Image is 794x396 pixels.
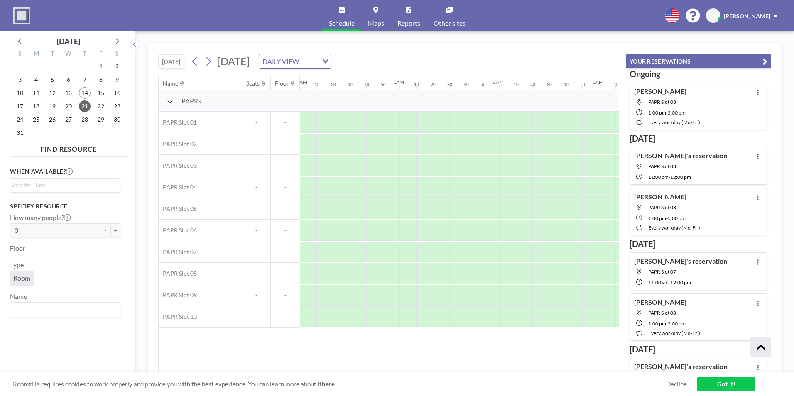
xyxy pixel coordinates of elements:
[648,330,700,336] span: every workday (Mo-Fri)
[159,270,197,277] span: PAPR Slot 08
[14,127,26,139] span: Sunday, August 31, 2025
[14,87,26,99] span: Sunday, August 10, 2025
[464,82,469,87] div: 40
[242,248,270,256] span: -
[14,114,26,125] span: Sunday, August 24, 2025
[159,183,197,191] span: PAPR Slot 04
[159,119,197,126] span: PAPR Slot 01
[111,100,123,112] span: Saturday, August 23, 2025
[79,100,91,112] span: Thursday, August 21, 2025
[47,114,58,125] span: Tuesday, August 26, 2025
[648,310,676,316] span: PAPR Slot 08
[271,313,300,320] span: -
[381,82,386,87] div: 50
[79,114,91,125] span: Thursday, August 28, 2025
[11,304,115,315] input: Search for option
[271,291,300,299] span: -
[76,49,93,60] div: T
[242,162,270,169] span: -
[181,97,201,105] span: PAPRs
[626,54,771,68] button: YOUR RESERVATIONS
[397,20,420,27] span: Reports
[30,87,42,99] span: Monday, August 11, 2025
[14,100,26,112] span: Sunday, August 17, 2025
[670,174,691,180] span: 12:00 PM
[28,49,44,60] div: M
[10,213,71,222] label: How many people?
[648,174,669,180] span: 11:00 AM
[414,82,419,87] div: 10
[634,257,727,265] h4: [PERSON_NAME]'s reservation
[61,49,77,60] div: W
[666,380,687,388] a: Decline
[111,61,123,72] span: Saturday, August 2, 2025
[79,87,91,99] span: Thursday, August 14, 2025
[10,203,120,210] h3: Specify resource
[159,140,197,148] span: PAPR Slot 02
[593,79,603,85] div: 3AM
[63,114,74,125] span: Wednesday, August 27, 2025
[13,380,666,388] span: Roomzilla requires cookies to work properly and provide you with the best experience. You can lea...
[393,79,404,85] div: 1AM
[217,55,250,67] span: [DATE]
[63,74,74,86] span: Wednesday, August 6, 2025
[634,87,686,95] h4: [PERSON_NAME]
[648,119,700,125] span: every workday (Mo-Fri)
[670,279,691,286] span: 12:00 PM
[158,54,184,69] button: [DATE]
[259,54,331,68] div: Search for option
[648,204,676,210] span: PAPR Slot 08
[447,82,452,87] div: 30
[63,100,74,112] span: Wednesday, August 20, 2025
[331,82,336,87] div: 20
[630,344,767,354] h3: [DATE]
[100,223,110,237] button: -
[493,79,504,85] div: 2AM
[159,313,197,320] span: PAPR Slot 10
[669,174,670,180] span: -
[480,82,485,87] div: 50
[44,49,61,60] div: T
[11,181,115,190] input: Search for option
[648,225,700,231] span: every workday (Mo-Fri)
[242,205,270,213] span: -
[111,74,123,86] span: Saturday, August 9, 2025
[648,99,676,105] span: PAPR Slot 08
[242,183,270,191] span: -
[95,74,107,86] span: Friday, August 8, 2025
[242,140,270,148] span: -
[348,82,353,87] div: 30
[634,152,727,160] h4: [PERSON_NAME]'s reservation
[242,291,270,299] span: -
[364,82,369,87] div: 40
[14,74,26,86] span: Sunday, August 3, 2025
[13,7,30,24] img: organization-logo
[159,248,197,256] span: PAPR Slot 07
[271,227,300,234] span: -
[666,215,668,221] span: -
[95,100,107,112] span: Friday, August 22, 2025
[271,140,300,148] span: -
[271,162,300,169] span: -
[301,56,317,67] input: Search for option
[30,74,42,86] span: Monday, August 4, 2025
[111,87,123,99] span: Saturday, August 16, 2025
[547,82,552,87] div: 30
[634,298,686,306] h4: [PERSON_NAME]
[668,215,686,221] span: 5:00 PM
[10,292,27,301] label: Name
[613,82,618,87] div: 10
[261,56,301,67] span: DAILY VIEW
[79,74,91,86] span: Thursday, August 7, 2025
[47,74,58,86] span: Tuesday, August 5, 2025
[30,114,42,125] span: Monday, August 25, 2025
[530,82,535,87] div: 20
[329,20,355,27] span: Schedule
[10,179,120,191] div: Search for option
[630,239,767,249] h3: [DATE]
[669,279,670,286] span: -
[13,274,30,282] span: Room
[159,162,197,169] span: PAPR Slot 03
[368,20,384,27] span: Maps
[12,49,28,60] div: S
